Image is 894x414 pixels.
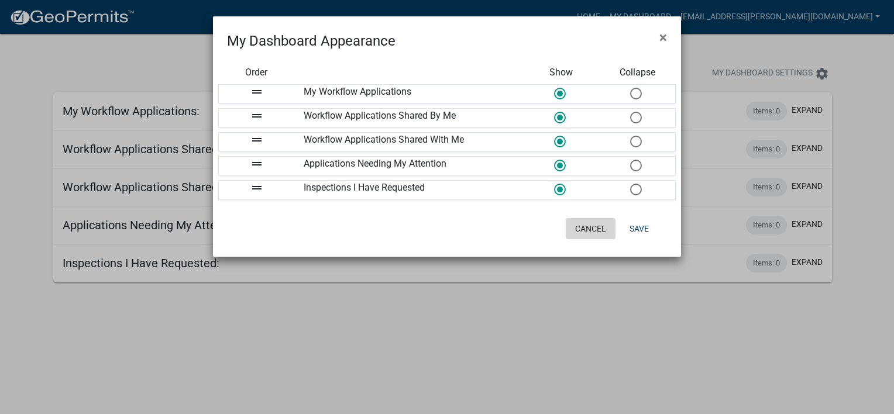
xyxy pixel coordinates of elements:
i: drag_handle [250,85,264,99]
div: Collapse [600,65,676,80]
button: Cancel [566,218,616,239]
div: Order [218,65,294,80]
div: Workflow Applications Shared With Me [295,133,523,151]
i: drag_handle [250,109,264,123]
i: drag_handle [250,133,264,147]
div: Applications Needing My Attention [295,157,523,175]
button: Close [650,21,676,54]
div: Workflow Applications Shared By Me [295,109,523,127]
i: drag_handle [250,181,264,195]
div: Show [523,65,599,80]
div: My Workflow Applications [295,85,523,103]
i: drag_handle [250,157,264,171]
div: Inspections I Have Requested [295,181,523,199]
span: × [659,29,667,46]
h4: My Dashboard Appearance [227,30,396,51]
button: Save [620,218,658,239]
